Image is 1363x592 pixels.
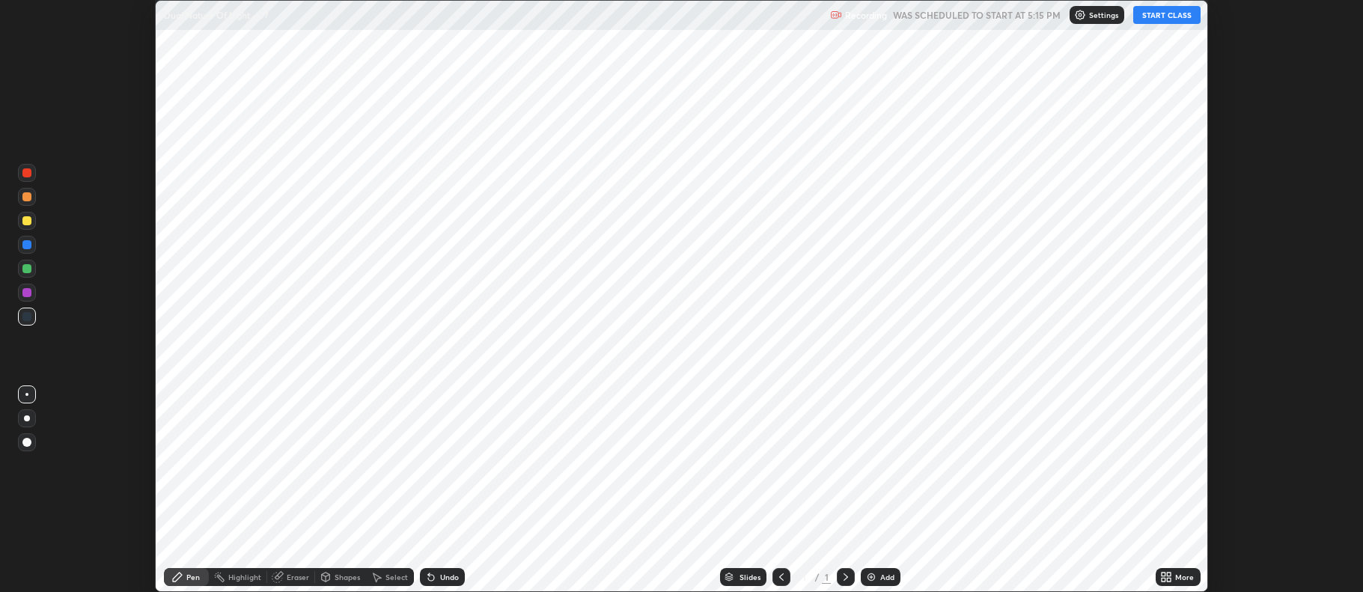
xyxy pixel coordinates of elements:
div: Undo [440,573,459,581]
button: START CLASS [1133,6,1201,24]
div: Highlight [228,573,261,581]
img: add-slide-button [865,571,877,583]
img: recording.375f2c34.svg [830,9,842,21]
h5: WAS SCHEDULED TO START AT 5:15 PM [893,8,1061,22]
div: 1 [822,570,831,584]
p: Recording [845,10,887,21]
img: class-settings-icons [1074,9,1086,21]
div: 1 [796,573,811,582]
p: Settings [1089,11,1118,19]
div: More [1175,573,1194,581]
div: Select [385,573,408,581]
div: Eraser [287,573,309,581]
div: Add [880,573,894,581]
div: Shapes [335,573,360,581]
div: Pen [186,573,200,581]
div: / [814,573,819,582]
p: Dual Nature Of Light - 07 [164,9,269,21]
div: Slides [740,573,760,581]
